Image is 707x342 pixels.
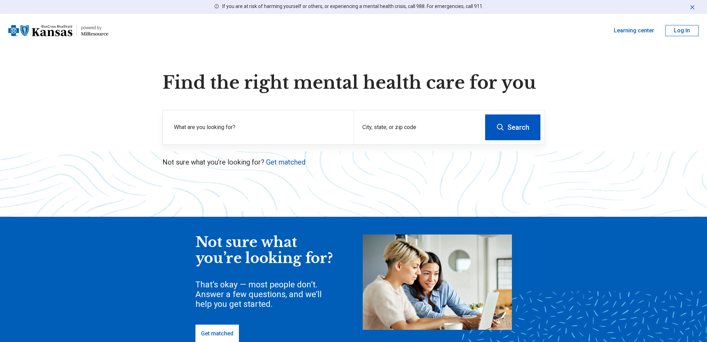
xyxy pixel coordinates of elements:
div: powered by [81,25,109,31]
button: Dismiss [689,3,696,11]
button: Search [485,114,540,140]
a: Blue Cross Blue Shield Kansaspowered by [8,22,109,39]
a: Learning center [614,26,654,35]
div: That’s okay — most people don’t. Answer a few questions, and we’ll help you get started. [195,280,335,309]
h1: Find the right mental health care for you [162,72,545,93]
img: Blue Cross Blue Shield Kansas [8,22,72,39]
button: Log In [665,25,699,36]
label: What are you looking for? [174,123,345,132]
p: If you are at risk of harming yourself or others, or experiencing a mental health crisis, call 98... [222,3,483,10]
div: Not sure what you’re looking for? [195,234,335,266]
p: Not sure what you’re looking for? [162,157,545,167]
a: Get matched [266,158,305,166]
